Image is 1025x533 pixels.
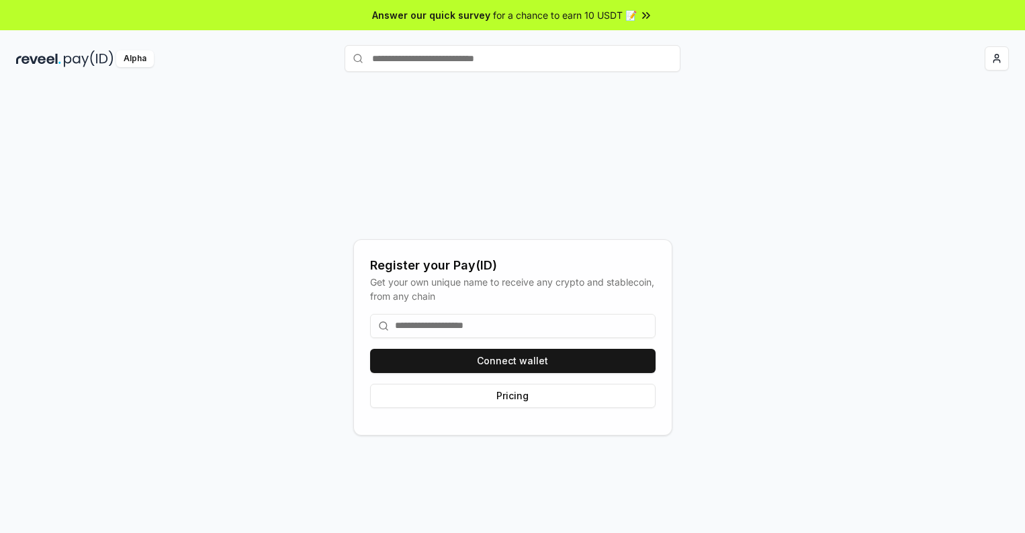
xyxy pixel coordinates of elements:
div: Get your own unique name to receive any crypto and stablecoin, from any chain [370,275,656,303]
button: Connect wallet [370,349,656,373]
div: Alpha [116,50,154,67]
span: Answer our quick survey [372,8,490,22]
div: Register your Pay(ID) [370,256,656,275]
img: pay_id [64,50,114,67]
button: Pricing [370,384,656,408]
span: for a chance to earn 10 USDT 📝 [493,8,637,22]
img: reveel_dark [16,50,61,67]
